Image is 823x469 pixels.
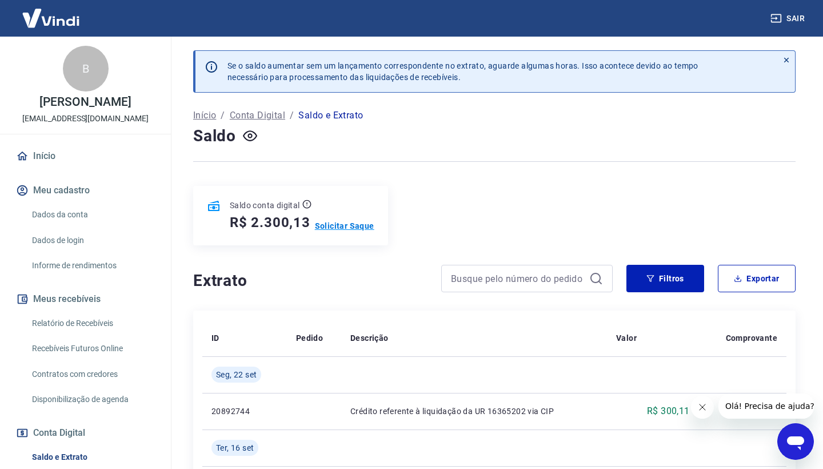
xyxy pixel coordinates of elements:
[451,270,585,287] input: Busque pelo número do pedido
[27,229,157,252] a: Dados de login
[315,220,374,232] a: Solicitar Saque
[626,265,704,292] button: Filtros
[27,337,157,360] a: Recebíveis Futuros Online
[777,423,814,460] iframe: Botão para abrir a janela de mensagens
[27,203,157,226] a: Dados da conta
[768,8,809,29] button: Sair
[616,332,637,344] p: Valor
[216,442,254,454] span: Ter, 16 set
[14,144,157,169] a: Início
[22,113,149,125] p: [EMAIL_ADDRESS][DOMAIN_NAME]
[27,388,157,411] a: Disponibilização de agenda
[27,312,157,335] a: Relatório de Recebíveis
[7,8,96,17] span: Olá! Precisa de ajuda?
[63,46,109,92] div: B
[193,269,428,292] h4: Extrato
[14,287,157,312] button: Meus recebíveis
[27,446,157,469] a: Saldo e Extrato
[221,109,225,122] p: /
[718,265,796,292] button: Exportar
[647,404,690,418] p: R$ 300,11
[350,406,598,417] p: Crédito referente à liquidação da UR 16365202 via CIP
[296,332,323,344] p: Pedido
[14,178,157,203] button: Meu cadastro
[193,109,216,122] a: Início
[227,60,698,83] p: Se o saldo aumentar sem um lançamento correspondente no extrato, aguarde algumas horas. Isso acon...
[350,332,389,344] p: Descrição
[211,332,219,344] p: ID
[718,394,814,419] iframe: Mensagem da empresa
[290,109,294,122] p: /
[230,200,300,211] p: Saldo conta digital
[27,254,157,277] a: Informe de rendimentos
[726,332,777,344] p: Comprovante
[691,396,714,419] iframe: Fechar mensagem
[230,109,285,122] a: Conta Digital
[39,96,131,108] p: [PERSON_NAME]
[298,109,363,122] p: Saldo e Extrato
[230,213,310,232] h5: R$ 2.300,13
[211,406,278,417] p: 20892744
[216,369,257,380] span: Seg, 22 set
[193,125,236,148] h4: Saldo
[14,420,157,446] button: Conta Digital
[27,363,157,386] a: Contratos com credores
[14,1,88,35] img: Vindi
